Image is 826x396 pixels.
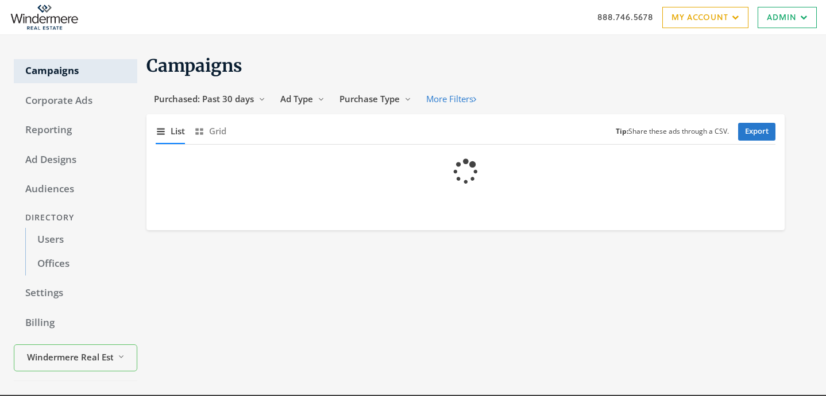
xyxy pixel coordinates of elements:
[27,351,113,364] span: Windermere Real Estate
[616,126,628,136] b: Tip:
[146,55,242,76] span: Campaigns
[156,119,185,143] button: List
[273,88,332,110] button: Ad Type
[146,88,273,110] button: Purchased: Past 30 days
[419,88,484,110] button: More Filters
[14,89,137,113] a: Corporate Ads
[280,93,313,104] span: Ad Type
[209,125,226,138] span: Grid
[14,59,137,83] a: Campaigns
[171,125,185,138] span: List
[25,228,137,252] a: Users
[758,7,817,28] a: Admin
[332,88,419,110] button: Purchase Type
[9,3,79,32] img: Adwerx
[738,123,775,141] a: Export
[25,252,137,276] a: Offices
[154,93,254,104] span: Purchased: Past 30 days
[194,119,226,143] button: Grid
[14,281,137,305] a: Settings
[14,148,137,172] a: Ad Designs
[14,207,137,228] div: Directory
[616,126,729,137] small: Share these ads through a CSV.
[662,7,748,28] a: My Account
[14,344,137,371] button: Windermere Real Estate
[14,177,137,201] a: Audiences
[14,118,137,142] a: Reporting
[339,93,400,104] span: Purchase Type
[597,11,653,23] a: 888.746.5678
[14,311,137,335] a: Billing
